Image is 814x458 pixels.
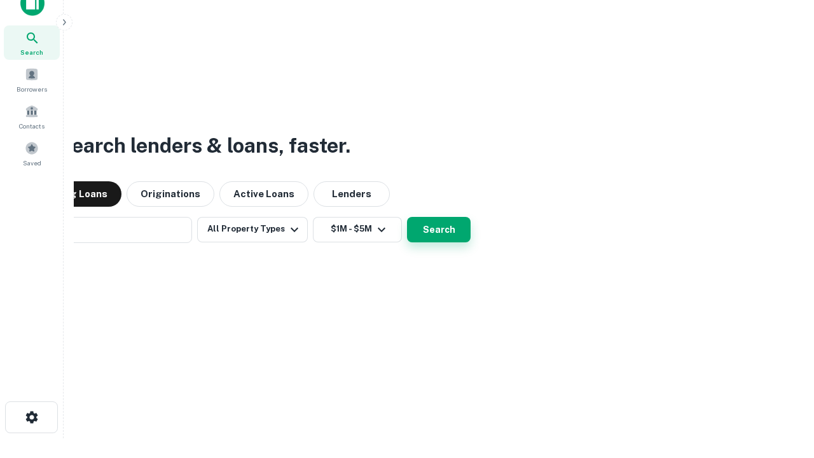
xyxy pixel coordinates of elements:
[4,99,60,134] a: Contacts
[58,130,350,161] h3: Search lenders & loans, faster.
[4,136,60,170] a: Saved
[313,217,402,242] button: $1M - $5M
[20,47,43,57] span: Search
[4,62,60,97] a: Borrowers
[4,25,60,60] a: Search
[197,217,308,242] button: All Property Types
[219,181,308,207] button: Active Loans
[127,181,214,207] button: Originations
[314,181,390,207] button: Lenders
[407,217,471,242] button: Search
[17,84,47,94] span: Borrowers
[23,158,41,168] span: Saved
[750,356,814,417] iframe: Chat Widget
[19,121,45,131] span: Contacts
